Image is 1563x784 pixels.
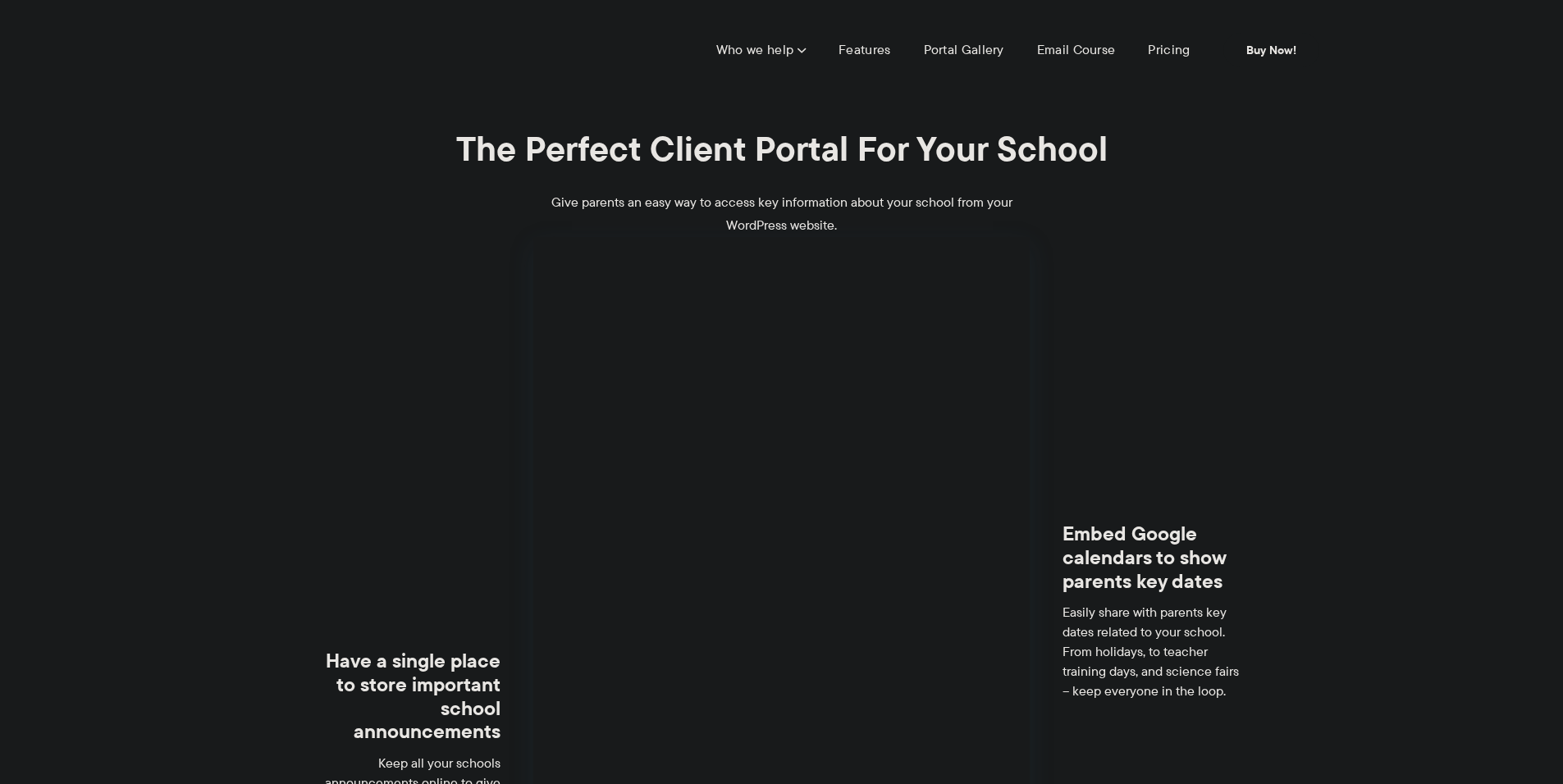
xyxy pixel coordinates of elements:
[321,650,500,744] h3: Have a single place to store important school announcements
[536,191,1028,237] p: Give parents an easy way to access key information about your school from your WordPress website.
[1148,42,1190,58] a: Pricing
[924,42,1004,58] a: Portal Gallery
[716,42,806,58] a: Who we help
[1223,33,1319,67] a: Buy Now!
[1063,603,1242,701] p: Easily share with parents key dates related to your school. From holidays, to teacher training da...
[1037,42,1116,58] a: Email Course
[1063,522,1242,593] h3: Embed Google calendars to show parents key dates
[839,42,890,58] a: Features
